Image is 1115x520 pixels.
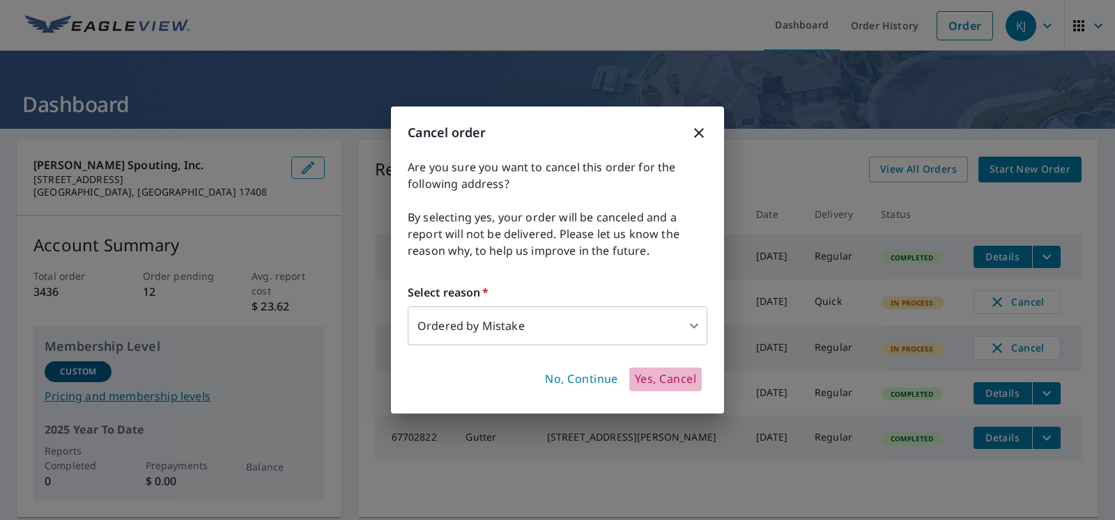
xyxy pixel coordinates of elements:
h3: Cancel order [408,123,707,142]
button: No, Continue [539,368,624,391]
span: Are you sure you want to cancel this order for the following address? [408,159,707,192]
div: Ordered by Mistake [408,306,707,345]
label: Select reason [408,284,707,301]
span: No, Continue [545,372,618,387]
span: By selecting yes, your order will be canceled and a report will not be delivered. Please let us k... [408,209,707,259]
button: Yes, Cancel [629,368,702,391]
span: Yes, Cancel [635,372,696,387]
